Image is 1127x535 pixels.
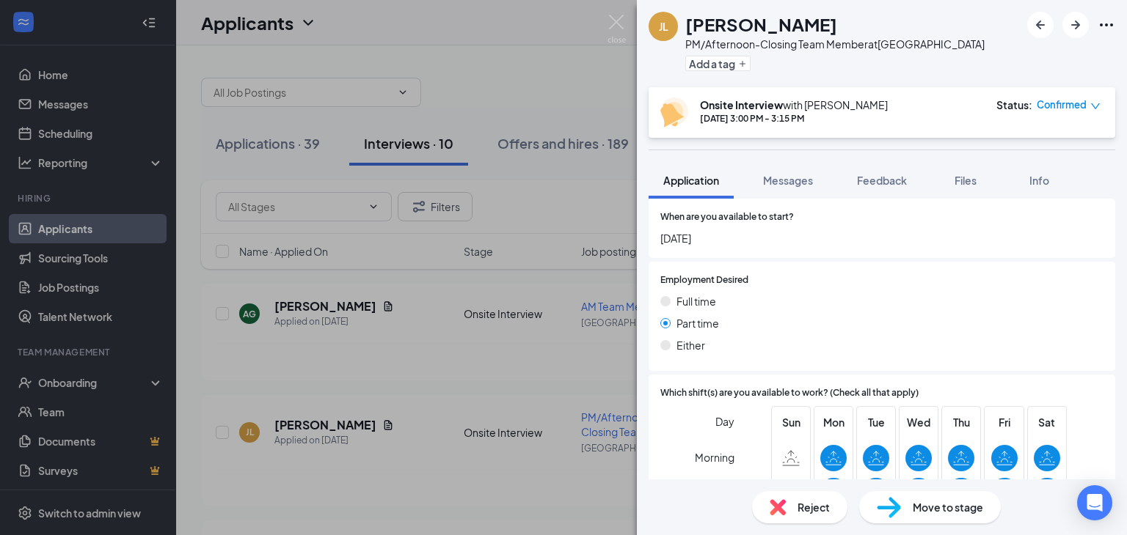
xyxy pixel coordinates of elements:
span: Application [663,174,719,187]
b: Onsite Interview [700,98,783,111]
span: Which shift(s) are you available to work? (Check all that apply) [660,386,919,400]
div: JL [659,19,668,34]
div: Status : [996,97,1032,112]
span: Morning [695,444,734,471]
span: Files [955,174,977,187]
span: Tue [863,414,889,430]
span: Feedback [857,174,907,187]
button: PlusAdd a tag [685,56,751,71]
span: Full time [676,293,716,309]
span: Sun [778,414,804,430]
span: Afternoon [685,477,734,503]
span: Fri [991,414,1018,430]
span: When are you available to start? [660,210,794,224]
span: Confirmed [1037,97,1087,112]
svg: Ellipses [1098,16,1115,34]
span: Reject [798,499,830,515]
svg: Plus [738,59,747,68]
span: Info [1029,174,1049,187]
span: Move to stage [913,499,983,515]
svg: ArrowRight [1067,16,1084,34]
span: Wed [905,414,932,430]
span: Thu [948,414,974,430]
button: ArrowLeftNew [1027,12,1054,38]
div: PM/Afternoon-Closing Team Member at [GEOGRAPHIC_DATA] [685,37,985,51]
div: Open Intercom Messenger [1077,485,1112,520]
span: Part time [676,315,719,331]
div: with [PERSON_NAME] [700,97,888,112]
span: Messages [763,174,813,187]
span: Sat [1034,414,1060,430]
div: [DATE] 3:00 PM - 3:15 PM [700,112,888,125]
span: down [1090,101,1101,111]
button: ArrowRight [1062,12,1089,38]
span: Employment Desired [660,273,748,287]
span: Mon [820,414,847,430]
span: Either [676,337,705,353]
span: [DATE] [660,230,1104,246]
span: Day [715,413,734,429]
h1: [PERSON_NAME] [685,12,837,37]
svg: ArrowLeftNew [1032,16,1049,34]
